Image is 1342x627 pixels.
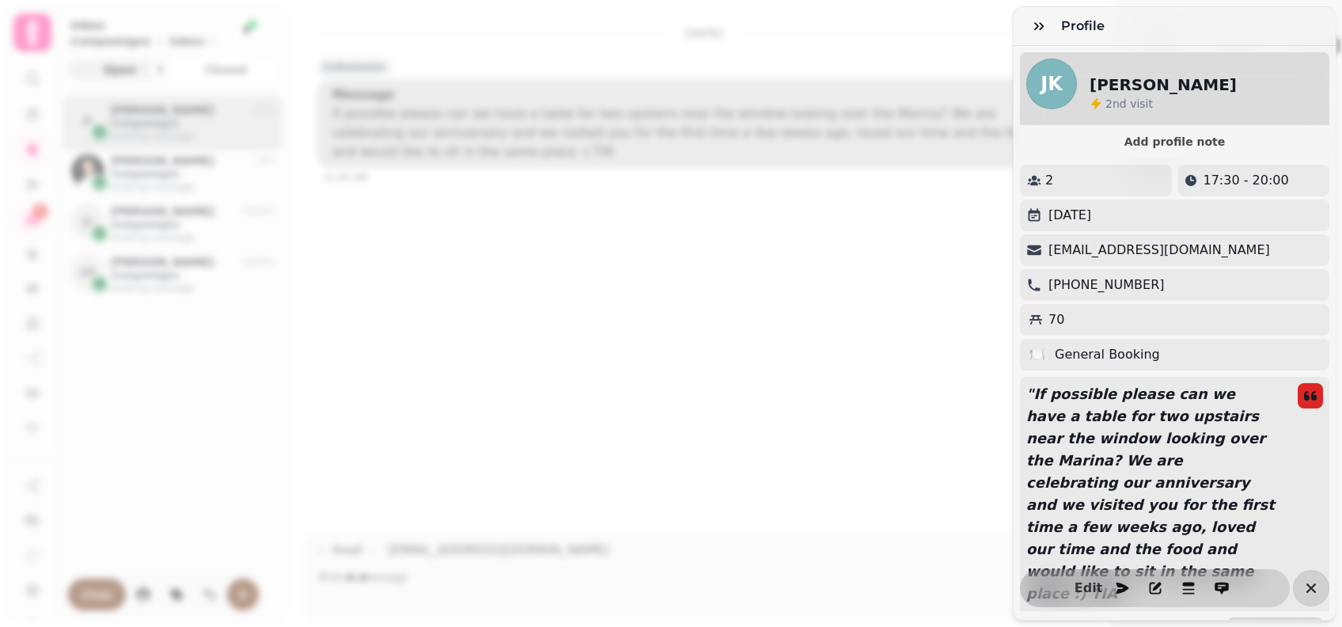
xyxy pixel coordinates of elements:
[1048,206,1091,225] p: [DATE]
[1048,241,1270,260] p: [EMAIL_ADDRESS][DOMAIN_NAME]
[1039,136,1310,147] span: Add profile note
[1020,377,1285,611] p: " If possible please can we have a table for two upstairs near the window looking over the Marina...
[1105,96,1153,112] p: visit
[1026,131,1323,152] button: Add profile note
[1105,97,1113,110] span: 2
[1061,17,1111,36] h3: Profile
[1029,345,1045,364] p: 🍽️
[1073,572,1105,604] button: Edit
[1090,74,1237,96] h2: [PERSON_NAME]
[1204,171,1289,190] p: 17:30 - 20:00
[1048,275,1165,294] p: [PHONE_NUMBER]
[1041,74,1063,93] span: JK
[1113,97,1130,110] span: nd
[1045,171,1053,190] p: 2
[1048,310,1064,329] p: 70
[1079,582,1098,595] span: Edit
[1055,345,1160,364] p: General Booking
